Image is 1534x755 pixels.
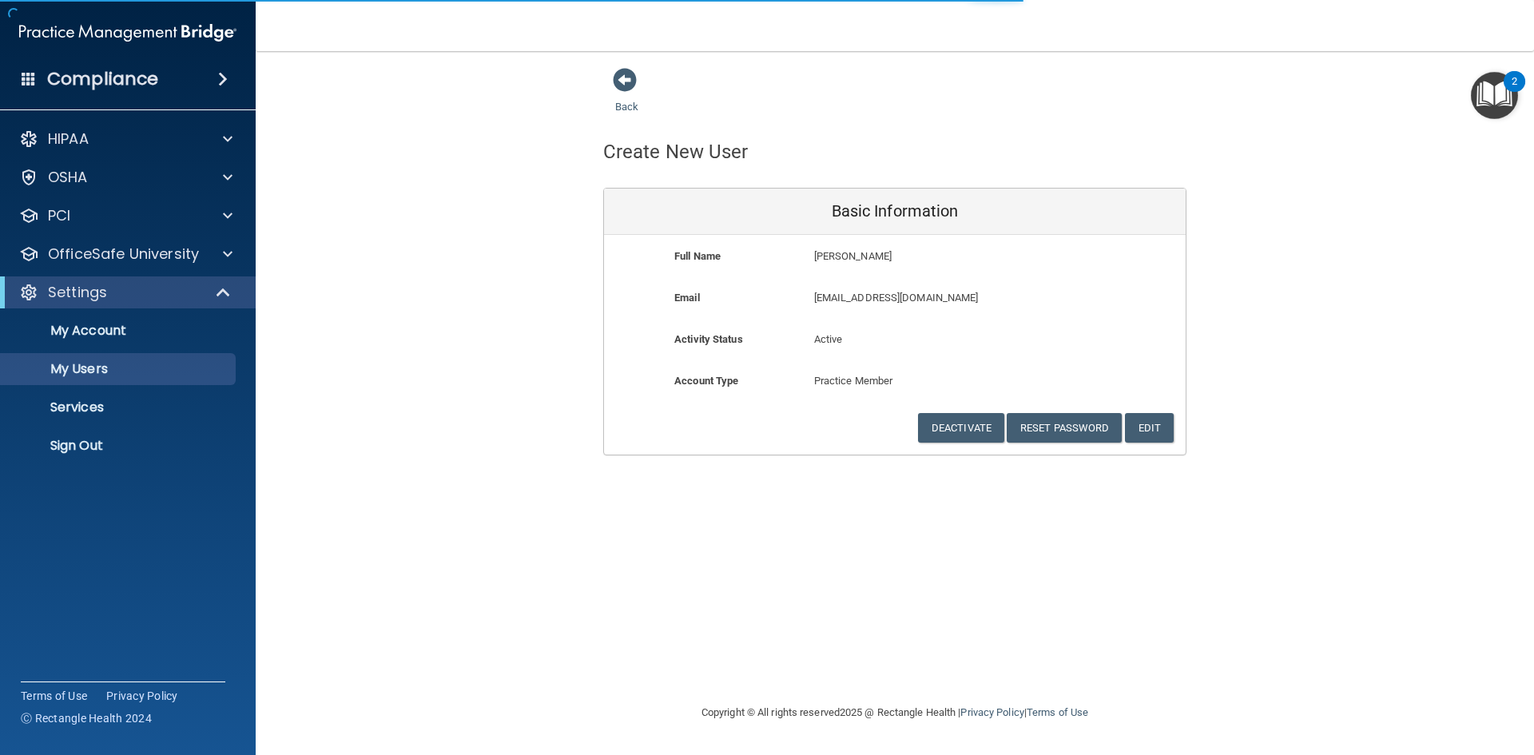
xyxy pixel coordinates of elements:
div: 2 [1512,81,1517,102]
a: Privacy Policy [106,688,178,704]
a: OfficeSafe University [19,244,232,264]
b: Activity Status [674,333,743,345]
a: Settings [19,283,232,302]
p: My Account [10,323,229,339]
a: Terms of Use [21,688,87,704]
img: PMB logo [19,17,236,49]
p: OfficeSafe University [48,244,199,264]
b: Account Type [674,375,738,387]
p: PCI [48,206,70,225]
p: [EMAIL_ADDRESS][DOMAIN_NAME] [814,288,1069,308]
a: Terms of Use [1027,706,1088,718]
span: Ⓒ Rectangle Health 2024 [21,710,152,726]
button: Edit [1125,413,1174,443]
a: PCI [19,206,232,225]
b: Email [674,292,700,304]
p: Sign Out [10,438,229,454]
div: Copyright © All rights reserved 2025 @ Rectangle Health | | [603,687,1186,738]
a: HIPAA [19,129,232,149]
p: Services [10,399,229,415]
a: Back [615,81,638,113]
div: Basic Information [604,189,1186,235]
h4: Create New User [603,141,749,162]
button: Open Resource Center, 2 new notifications [1471,72,1518,119]
p: [PERSON_NAME] [814,247,1069,266]
p: My Users [10,361,229,377]
button: Reset Password [1007,413,1122,443]
a: Privacy Policy [960,706,1023,718]
a: OSHA [19,168,232,187]
p: Settings [48,283,107,302]
p: OSHA [48,168,88,187]
p: HIPAA [48,129,89,149]
p: Active [814,330,976,349]
button: Deactivate [918,413,1004,443]
h4: Compliance [47,68,158,90]
iframe: Drift Widget Chat Controller [1258,642,1515,705]
p: Practice Member [814,372,976,391]
b: Full Name [674,250,721,262]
